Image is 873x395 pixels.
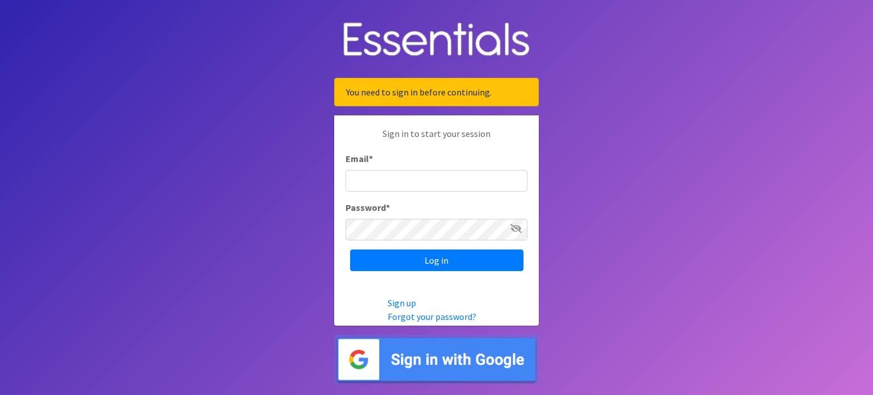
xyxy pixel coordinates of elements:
[346,152,373,165] label: Email
[334,78,539,106] div: You need to sign in before continuing.
[388,297,416,309] a: Sign up
[346,201,390,214] label: Password
[350,250,523,271] input: Log in
[334,11,539,69] img: Human Essentials
[388,311,476,322] a: Forgot your password?
[346,127,527,152] p: Sign in to start your session
[386,202,390,213] abbr: required
[334,335,539,384] img: Sign in with Google
[369,153,373,164] abbr: required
